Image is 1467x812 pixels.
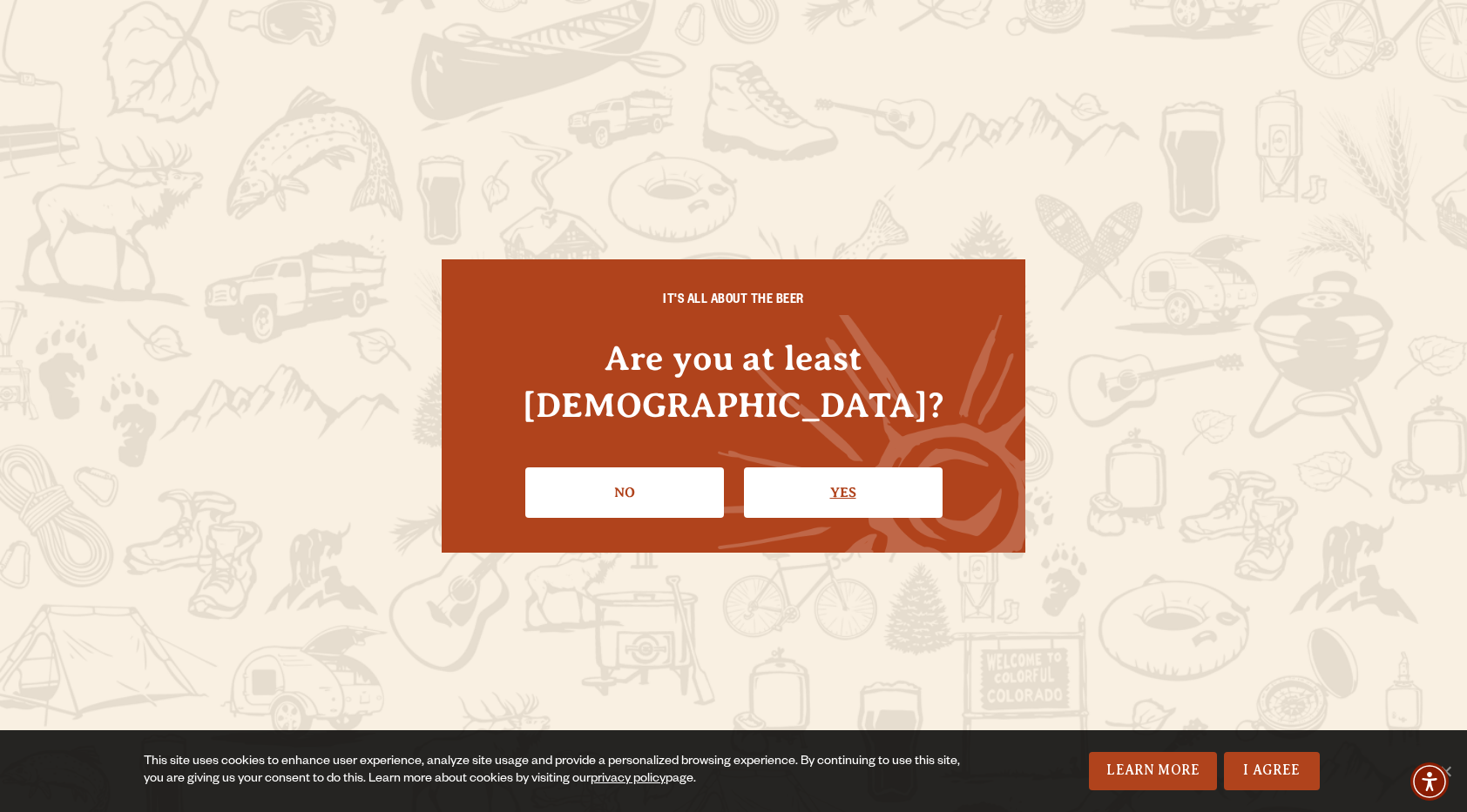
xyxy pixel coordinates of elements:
[591,773,666,787] a: privacy policy
[1224,752,1320,790] a: I Agree
[1410,762,1449,801] div: Accessibility Menu
[144,754,971,789] div: This site uses cookies to enhance user experience, analyze site usage and provide a personalized ...
[744,467,943,518] a: Confirm I'm 21 or older
[477,294,990,310] h6: IT'S ALL ABOUT THE BEER
[1089,752,1217,790] a: Learn More
[525,467,724,518] a: No
[477,335,990,427] h4: Are you at least [DEMOGRAPHIC_DATA]?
